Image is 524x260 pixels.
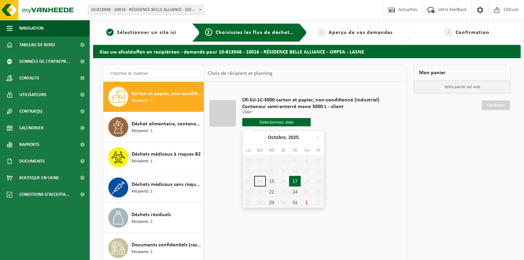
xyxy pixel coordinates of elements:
button: Déchets médicaux sans risque B1 Récipients: 1 [103,173,204,203]
a: 1Sélectionner un site ici [96,29,187,37]
span: 10-813948 - 10016 - RÉSIDENCE BELLE ALLIANCE - ORPEA - LASNE [88,5,204,15]
span: Récipients: 1 [132,249,153,255]
span: Déchet alimentaire, contenant des produits d'origine animale, non emballé, catégorie 3 [132,120,202,128]
span: 3 [318,29,325,36]
input: Chercher du matériel [107,68,201,78]
span: Sélectionner un site ici [117,30,176,35]
span: Carton et papier, non-conditionné (industriel) [132,90,202,98]
span: Contacts [19,70,39,86]
span: Données de l'entrepr... [19,53,70,70]
span: Déchets médicaux sans risque B1 [132,181,202,189]
span: 2 [205,29,212,36]
span: Utilisateurs [19,86,47,103]
div: Sa [301,147,312,154]
span: CR-SU-1C-5000 carton et papier, non-conditionné (industriel) [242,97,379,103]
span: Boutique en ligne [19,170,59,186]
div: Me [266,147,277,154]
span: Rapports [19,136,40,153]
span: Choisissiez les flux de déchets et récipients [216,30,326,35]
div: 17 [289,176,301,187]
div: Lu [243,147,254,154]
span: Déchets médicaux à risques B2 [132,150,201,158]
div: 24 [289,187,301,197]
i: 2025 [288,135,299,140]
input: Sélectionnez date [242,118,311,126]
div: Je [277,147,289,154]
span: 1 [106,29,114,36]
div: Mon panier [414,65,511,81]
div: 31 [289,197,301,208]
div: 15 [266,176,277,187]
span: Récipients: 1 [132,98,153,104]
span: Calendrier [19,120,44,136]
h2: Kies uw afvalstoffen en recipiënten - demande pour 10-813948 - 10016 - RÉSIDENCE BELLE ALLIANCE -... [93,45,521,58]
div: Octobre, [265,132,301,143]
span: Conteneur semi-enterré mono 5000 L - client [242,103,379,110]
div: Di [313,147,324,154]
p: Vider [242,110,379,115]
div: Choix de récipient et planning [204,65,276,82]
button: Déchets médicaux à risques B2 Récipients: 1 [103,142,204,173]
span: Récipients: 1 [132,128,153,134]
span: 4 [445,29,452,36]
button: Déchet alimentaire, contenant des produits d'origine animale, non emballé, catégorie 3 Récipients: 1 [103,112,204,142]
span: Contrat(s) [19,103,42,120]
span: Confirmation [456,30,489,35]
button: Déchets résiduels Récipients: 2 [103,203,204,233]
span: Récipients: 1 [132,158,153,165]
span: Récipients: 2 [132,219,153,225]
div: Ma [254,147,266,154]
span: Documents [19,153,45,170]
span: Conditions d'accepta... [19,186,69,203]
div: Ve [289,147,301,154]
span: Aperçu de vos demandes [329,30,393,35]
p: Votre panier est vide [414,81,510,93]
span: Déchets résiduels [132,211,171,219]
span: Navigation [19,20,44,37]
div: 22 [266,187,277,197]
span: Documents confidentiels (recyclage) [132,241,202,249]
div: 29 [266,197,277,208]
button: Carton et papier, non-conditionné (industriel) Récipients: 1 [103,82,204,112]
a: Continuer [482,100,510,110]
span: Tableau de bord [19,37,55,53]
span: Récipients: 1 [132,189,153,195]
